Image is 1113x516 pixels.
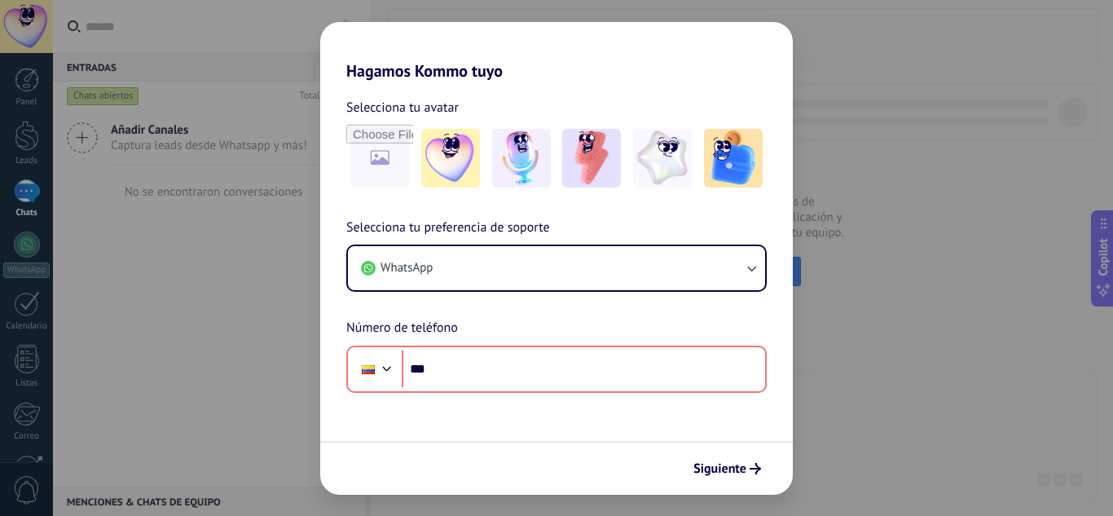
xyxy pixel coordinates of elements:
h2: Hagamos Kommo tuyo [320,22,793,81]
img: -1.jpeg [421,129,480,187]
img: -4.jpeg [633,129,692,187]
span: Siguiente [693,463,746,474]
span: Número de teléfono [346,318,458,339]
img: -3.jpeg [562,129,621,187]
span: WhatsApp [381,260,433,276]
button: Siguiente [686,455,768,483]
span: Selecciona tu avatar [346,97,459,118]
div: Colombia: + 57 [353,352,384,386]
span: Selecciona tu preferencia de soporte [346,218,550,239]
img: -2.jpeg [492,129,551,187]
img: -5.jpeg [704,129,763,187]
button: WhatsApp [348,246,765,290]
